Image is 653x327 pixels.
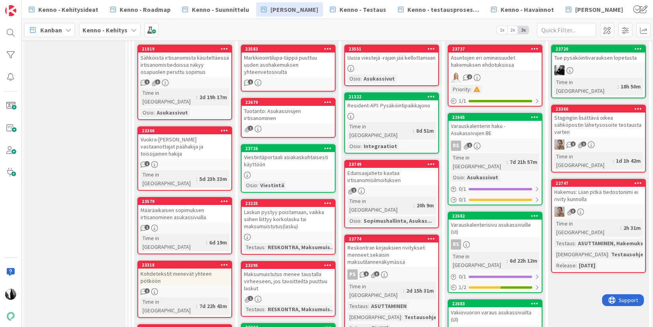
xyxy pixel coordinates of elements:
div: 23720 [555,46,645,52]
div: 23366Vuokra-[PERSON_NAME] vastaanottajat päähakija ja toissijainen hakija [138,127,231,159]
span: : [507,158,508,166]
div: Sopimushallinta, Asukas... [362,216,434,225]
div: Resident-API: Pysäköintipaikkajono [345,100,438,111]
span: : [576,261,577,270]
div: 23360 [555,106,645,112]
span: : [196,175,197,183]
span: 1 [144,225,150,230]
div: 23749 [345,161,438,168]
span: 2 [364,271,369,276]
div: 21322Resident-API: Pysäköintipaikkajono [345,93,438,111]
span: : [608,250,609,259]
div: Time in [GEOGRAPHIC_DATA] [554,78,617,95]
div: 23366 [142,128,231,133]
span: 1 [351,188,357,193]
span: : [575,239,576,248]
div: 21019 [142,46,231,52]
span: : [265,305,266,314]
span: Kenno - Kehitysideat [38,5,98,14]
div: 2h 31m [621,224,643,232]
span: : [360,142,362,150]
a: Kenno - Testaus [325,2,391,17]
div: SL [552,139,645,150]
img: Visit kanbanzone.com [5,5,16,16]
div: 22665 [448,114,542,121]
div: 23551 [345,45,438,53]
input: Quick Filter... [537,23,596,37]
span: Kenno - Testaus [340,5,386,14]
span: : [154,108,155,117]
span: : [507,256,508,265]
div: 23720Tue pysäköintivarauksen lopetusta [552,45,645,63]
div: 22665 [452,115,542,120]
span: : [360,216,362,225]
div: 6d 22h 12m [508,256,539,265]
a: Kenno - testausprosessi/Featureflagit [393,2,484,17]
div: KM [552,65,645,75]
span: 1 / 2 [459,283,466,291]
div: 22682 [452,213,542,219]
div: Viestintäportaali asiakaskohtaisesti käyttöön [242,152,335,169]
div: 23318 [142,262,231,268]
div: 8d 51m [414,126,436,135]
div: Määräaikaisen sopimuksen irtisanominen asukassivuilla [138,205,231,222]
div: Laskun pystyy poistamaan, vaikka siihen liittyy korkolasku tai maksumuistutus(lasku) [242,207,335,231]
span: 1 [248,79,253,85]
span: Kenno - Roadmap [120,5,171,14]
div: Time in [GEOGRAPHIC_DATA] [451,252,507,269]
div: Testaus [554,239,575,248]
div: Asukassivut [465,173,500,182]
div: 0/1 [448,195,542,205]
span: Kenno - testausprosessi/Featureflagit [407,5,479,14]
div: 23295 [245,263,335,268]
span: 2 [467,74,472,79]
div: 22747Hakemus: Liian pitkä tiedostonimi ei rivity kunnolla [552,180,645,204]
div: 23579 [142,199,231,204]
div: 23579Määräaikaisen sopimuksen irtisanominen asukassivuilla [138,198,231,222]
span: 3x [518,26,529,34]
div: 22774Reskontran kirjauksien rivitykset menneet sekaisin maksutilannenäkymässä [345,235,438,267]
div: 23583 [245,46,335,52]
div: Time in [GEOGRAPHIC_DATA] [347,282,403,299]
div: Vakiovuoron varaus asukassivuilta (UI) [448,307,542,325]
span: : [470,85,471,94]
div: 22683 [448,300,542,307]
span: 1 [570,141,576,147]
div: 23235Laskun pystyy poistamaan, vaikka siihen liittyy korkolasku tai maksumuistutus(lasku) [242,200,335,231]
div: RS [451,141,461,151]
div: 23720 [552,45,645,53]
a: [PERSON_NAME] [561,2,628,17]
div: 23583 [242,45,335,53]
span: 1 [581,141,586,147]
div: Varauskalenterin haku - Asukassivujen BE [448,121,542,138]
span: 1 [144,288,150,293]
div: RS [451,239,461,250]
span: : [617,82,619,91]
img: SL [451,72,461,83]
b: Kenno - Kehitys [83,26,128,34]
div: Time in [GEOGRAPHIC_DATA] [141,297,196,315]
div: SL [552,207,645,217]
div: 21019Sähköistä irtisanomista käsiteltäessä irtisanomistiedoissa näkyy osapuolen peruttu sopimus [138,45,231,77]
div: 23737 [452,46,542,52]
div: 23318 [138,261,231,269]
div: Varauskalenterisivu asukassivuille (UI) [448,220,542,237]
span: 3 [374,271,379,276]
div: 1/1 [448,96,542,106]
span: : [613,156,614,165]
div: Markkinointilupa-täppä puuttuu uuden asohakemuksen yhteenvetosivulta [242,53,335,77]
div: [DEMOGRAPHIC_DATA] [554,250,608,259]
span: 1 [467,143,472,148]
div: 23679 [242,99,335,106]
div: 22774 [345,235,438,242]
div: Tuotanto: Asukassivujen irtisanominen [242,106,335,123]
span: 0 / 1 [459,272,466,281]
div: Hakemus: Liian pitkä tiedostonimi ei rivity kunnolla [552,187,645,204]
div: Vuokra-[PERSON_NAME] vastaanottajat päähakija ja toissijainen hakija [138,134,231,159]
div: 23235 [245,201,335,206]
div: 23360 [552,105,645,113]
div: Time in [GEOGRAPHIC_DATA] [347,197,413,214]
div: 23318Kohdetekstit menevät yhteen pötköön [138,261,231,286]
span: : [620,224,621,232]
div: SL [448,72,542,83]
